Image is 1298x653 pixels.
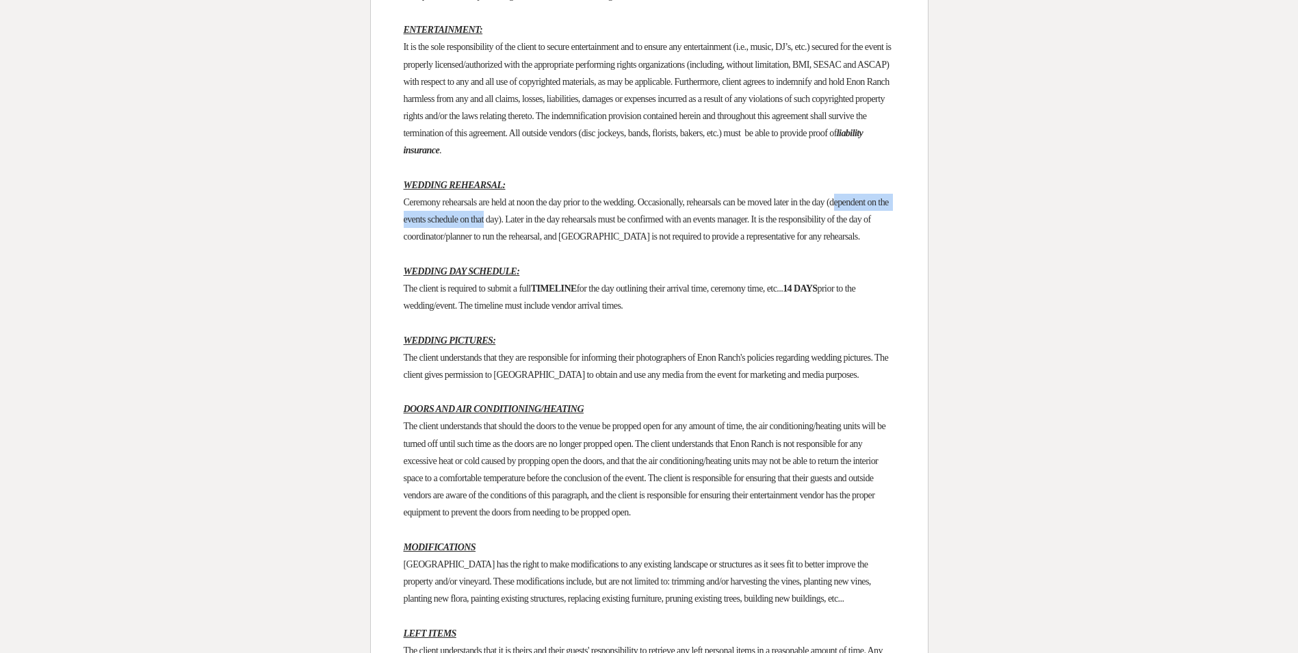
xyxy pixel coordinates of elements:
[404,542,476,552] u: MODIFICATIONS
[404,404,584,414] u: DOORS AND AIR CONDITIONING/HEATING
[404,283,531,294] span: The client is required to submit a full
[577,283,783,294] span: for the day outlining their arrival time, ceremony time, etc...
[404,266,520,277] u: WEDDING DAY SCHEDULE:
[439,145,441,155] span: .
[404,421,888,517] span: The client understands that should the doors to the venue be propped open for any amount of time,...
[404,335,496,346] u: WEDDING PICTURES:
[404,353,891,380] span: The client understands that they are responsible for informing their photographers of Enon Ranch'...
[404,180,506,190] u: WEDDING REHEARSAL:
[404,197,891,242] span: Ceremony rehearsals are held at noon the day prior to the wedding. Occasionally, rehearsals can b...
[404,42,894,138] span: It is the sole responsibility of the client to secure entertainment and to ensure any entertainme...
[783,283,817,294] strong: 14 DAYS
[531,283,577,294] strong: TIMELINE
[404,25,483,35] u: ENTERTAINMENT:
[404,559,873,604] span: [GEOGRAPHIC_DATA] has the right to make modifications to any existing landscape or structures as ...
[404,628,456,639] u: LEFT ITEMS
